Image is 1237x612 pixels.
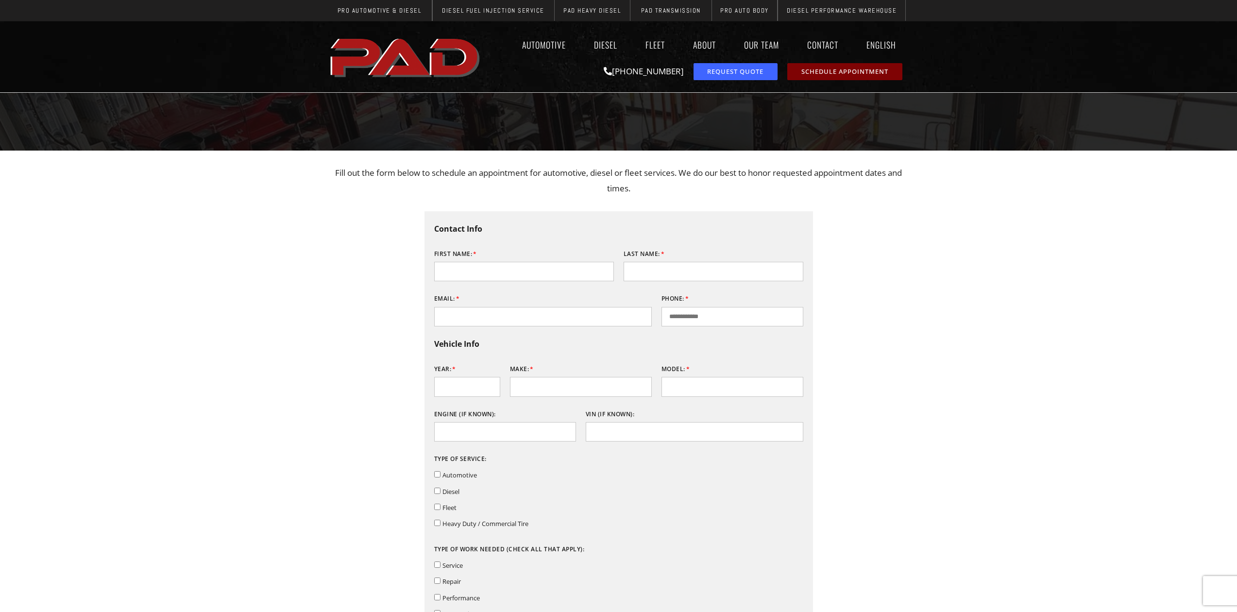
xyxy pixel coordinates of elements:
b: Contact Info [434,223,482,234]
label: Fleet [442,503,457,512]
a: Automotive [513,34,575,56]
label: Email: [434,291,460,306]
label: Type of Service: [434,451,487,467]
span: Request Quote [707,68,763,75]
label: Make: [510,361,534,377]
img: The image shows the word "PAD" in bold, red, uppercase letters with a slight shadow effect. [327,31,485,83]
label: Automotive [442,471,477,479]
nav: Menu [485,34,910,56]
label: Service [442,561,463,570]
a: Our Team [735,34,788,56]
p: Fill out the form below to schedule an appointment for automotive, diesel or fleet services. We d... [332,165,905,197]
b: Vehicle Info [434,339,479,349]
a: Fleet [636,34,674,56]
label: Performance [442,594,480,602]
span: PAD Heavy Diesel [563,7,621,14]
a: English [857,34,910,56]
span: PAD Transmission [641,7,701,14]
label: First Name: [434,246,477,262]
label: Engine (if known): [434,407,496,422]
a: schedule repair or service appointment [787,63,902,80]
label: Model: [661,361,690,377]
span: Pro Automotive & Diesel [338,7,422,14]
label: VIN (if known): [586,407,635,422]
a: pro automotive and diesel home page [327,31,485,83]
span: Diesel Performance Warehouse [787,7,897,14]
a: [PHONE_NUMBER] [604,66,684,77]
a: Diesel [585,34,627,56]
label: Year: [434,361,456,377]
span: Pro Auto Body [720,7,769,14]
label: Diesel [442,487,459,496]
label: Heavy Duty / Commercial Tire [442,519,528,528]
label: Type of work needed (check all that apply): [434,542,585,557]
a: Contact [798,34,847,56]
label: Phone: [661,291,689,306]
span: Schedule Appointment [801,68,888,75]
label: Last Name: [624,246,665,262]
span: Diesel Fuel Injection Service [442,7,544,14]
label: Repair [442,577,461,586]
a: request a service or repair quote [694,63,778,80]
a: About [684,34,725,56]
